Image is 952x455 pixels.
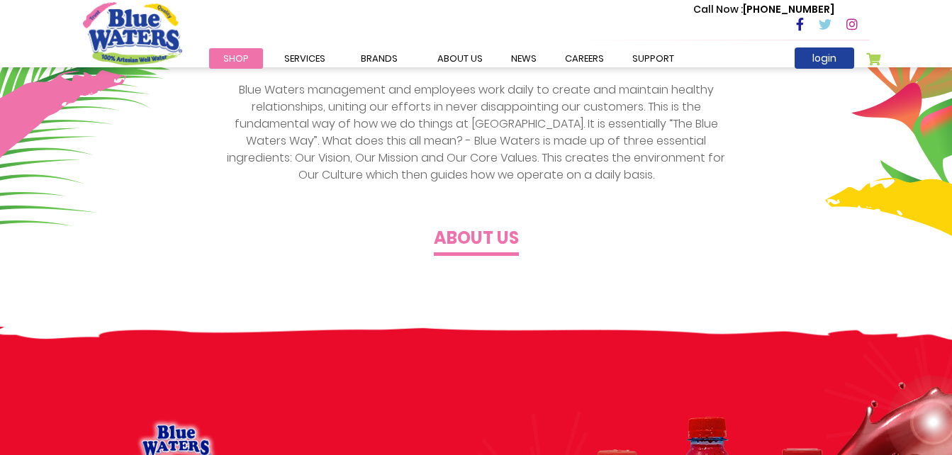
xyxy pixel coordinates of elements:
[551,48,618,69] a: careers
[618,48,688,69] a: support
[423,48,497,69] a: about us
[434,228,519,249] h4: About us
[693,2,743,16] span: Call Now :
[361,52,398,65] span: Brands
[284,52,325,65] span: Services
[795,47,854,69] a: login
[497,48,551,69] a: News
[83,2,182,64] a: store logo
[434,232,519,248] a: About us
[223,52,249,65] span: Shop
[219,82,733,184] p: Blue Waters management and employees work daily to create and maintain healthy relationships, uni...
[693,2,834,17] p: [PHONE_NUMBER]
